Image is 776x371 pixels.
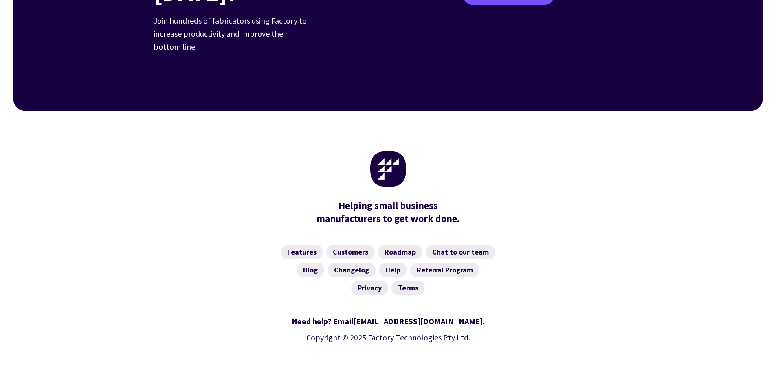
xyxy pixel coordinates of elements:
[351,281,388,295] a: Privacy
[410,263,479,277] a: Referral Program
[328,263,376,277] a: Changelog
[154,331,623,344] p: Copyright © 2025 Factory Technologies Pty Ltd.
[154,245,623,295] nav: Footer Navigation
[339,199,438,212] mark: Helping small business
[326,245,375,259] a: Customers
[154,315,623,328] div: Need help? Email .
[378,245,422,259] a: Roadmap
[313,199,464,225] div: manufacturers to get work done.
[281,245,323,259] a: Features
[353,316,483,326] a: [EMAIL_ADDRESS][DOMAIN_NAME]
[154,14,312,53] p: Join hundreds of fabricators using Factory to increase productivity and improve their bottom line.
[391,281,425,295] a: Terms
[426,245,495,259] a: Chat to our team
[735,332,776,371] iframe: Chat Widget
[379,263,407,277] a: Help
[297,263,324,277] a: Blog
